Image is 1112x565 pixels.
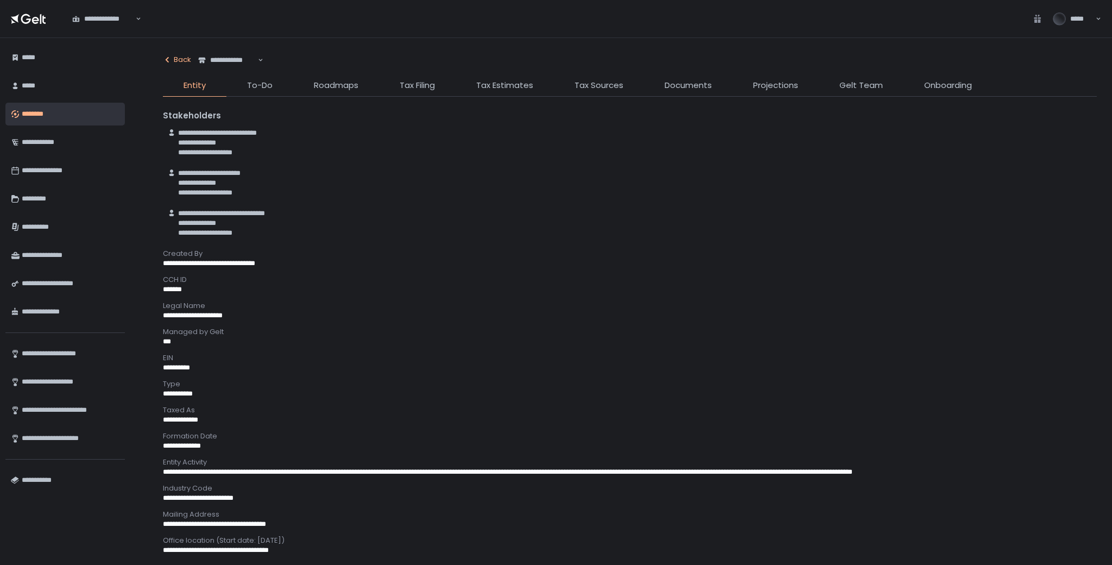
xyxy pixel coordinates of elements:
input: Search for option [256,55,257,66]
span: Documents [665,79,712,92]
div: EIN [163,353,1097,363]
span: Onboarding [924,79,972,92]
div: Mailing Address [163,510,1097,519]
span: To-Do [247,79,273,92]
div: Managed by Gelt [163,327,1097,337]
div: Office location (Start date: [DATE]) [163,536,1097,545]
span: Gelt Team [839,79,883,92]
div: Search for option [191,49,263,72]
div: Type [163,379,1097,389]
div: Legal Name [163,301,1097,311]
span: Tax Sources [574,79,623,92]
div: Search for option [65,8,141,30]
input: Search for option [134,14,135,24]
div: Industry Code [163,484,1097,493]
div: Formation Date [163,431,1097,441]
span: Entity [184,79,206,92]
span: Tax Filing [400,79,435,92]
div: Stakeholders [163,110,1097,122]
span: Projections [753,79,798,92]
div: Back [163,55,191,65]
div: Taxed As [163,405,1097,415]
span: Tax Estimates [476,79,533,92]
span: Roadmaps [314,79,358,92]
div: Created By [163,249,1097,259]
div: CCH ID [163,275,1097,285]
button: Back [163,49,191,71]
div: Entity Activity [163,457,1097,467]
